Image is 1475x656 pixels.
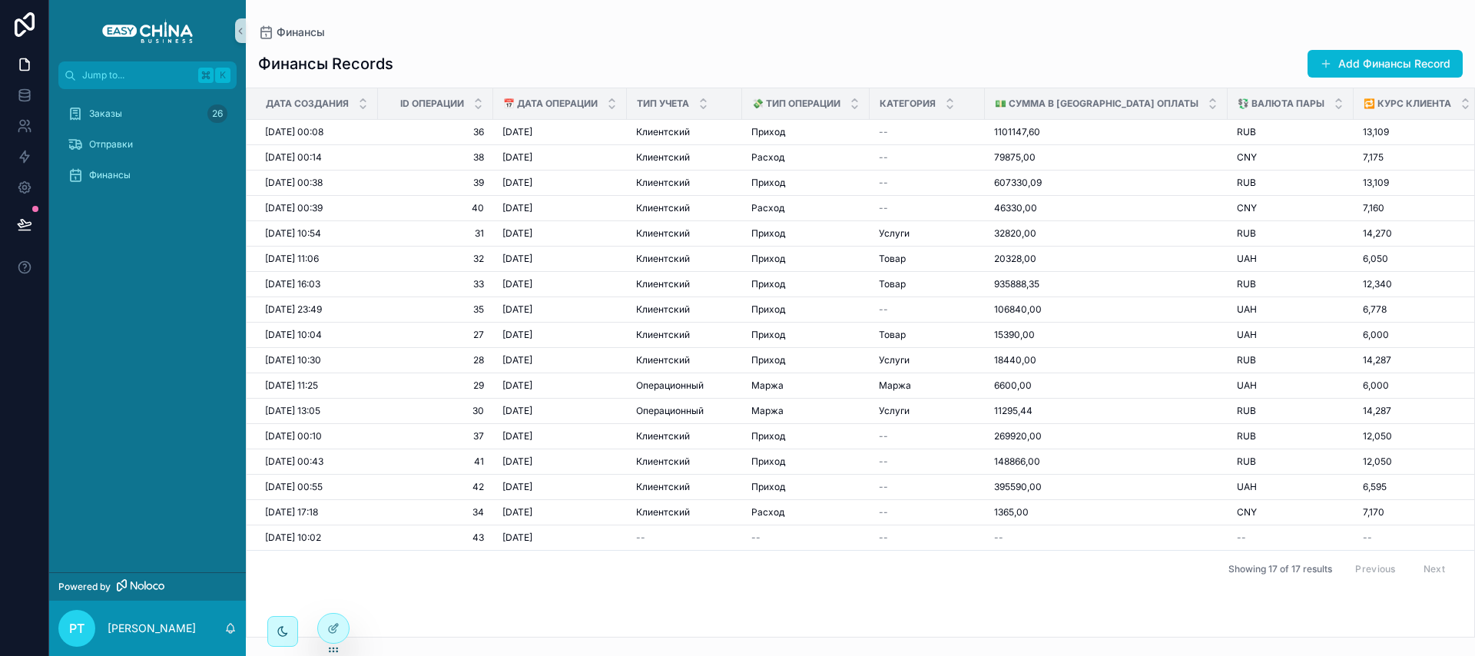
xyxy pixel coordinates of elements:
[879,202,976,214] a: --
[879,506,888,519] span: --
[1363,456,1471,468] a: 12,050
[1308,50,1463,78] a: Add Финансы Record
[265,151,369,164] a: [DATE] 00:14
[1363,329,1471,341] a: 6,000
[636,329,733,341] a: Клиентский
[1363,303,1387,316] span: 6,778
[994,506,1218,519] a: 1365,00
[258,25,325,40] a: Финансы
[387,126,484,138] a: 36
[387,430,484,442] a: 37
[636,405,704,417] span: Операционный
[265,379,318,392] span: [DATE] 11:25
[1237,202,1257,214] span: CNY
[1363,481,1471,493] a: 6,595
[636,126,690,138] span: Клиентский
[387,354,484,366] a: 28
[751,481,860,493] a: Приход
[879,456,976,468] a: --
[1237,278,1256,290] span: RUB
[636,202,733,214] a: Клиентский
[751,227,785,240] span: Приход
[879,379,976,392] a: Маржа
[502,126,618,138] a: [DATE]
[994,481,1042,493] span: 395590,00
[636,354,733,366] a: Клиентский
[636,253,690,265] span: Клиентский
[1363,303,1471,316] a: 6,778
[1363,329,1389,341] span: 6,000
[879,506,976,519] a: --
[879,202,888,214] span: --
[1237,405,1256,417] span: RUB
[751,354,860,366] a: Приход
[994,303,1218,316] a: 106840,00
[265,430,369,442] a: [DATE] 00:10
[751,354,785,366] span: Приход
[1363,278,1471,290] a: 12,340
[994,151,1218,164] a: 79875,00
[879,430,976,442] a: --
[207,104,227,123] div: 26
[502,227,618,240] a: [DATE]
[994,202,1218,214] a: 46330,00
[58,161,237,189] a: Финансы
[1237,177,1344,189] a: RUB
[1363,253,1388,265] span: 6,050
[636,379,704,392] span: Операционный
[879,481,888,493] span: --
[1363,456,1392,468] span: 12,050
[994,303,1042,316] span: 106840,00
[1363,354,1471,366] a: 14,287
[636,430,690,442] span: Клиентский
[1237,278,1344,290] a: RUB
[636,227,690,240] span: Клиентский
[994,253,1036,265] span: 20328,00
[879,329,976,341] a: Товар
[387,456,484,468] a: 41
[89,169,131,181] span: Финансы
[879,430,888,442] span: --
[751,227,860,240] a: Приход
[1237,303,1344,316] a: UAH
[265,481,369,493] a: [DATE] 00:55
[1237,227,1256,240] span: RUB
[387,151,484,164] a: 38
[265,456,323,468] span: [DATE] 00:43
[502,379,532,392] span: [DATE]
[265,506,369,519] a: [DATE] 17:18
[265,405,320,417] span: [DATE] 13:05
[1363,405,1471,417] a: 14,287
[879,329,906,341] span: Товар
[387,177,484,189] a: 39
[265,227,369,240] a: [DATE] 10:54
[751,126,785,138] span: Приход
[387,405,484,417] a: 30
[751,379,860,392] a: Маржа
[502,126,532,138] span: [DATE]
[502,177,532,189] span: [DATE]
[751,430,785,442] span: Приход
[265,329,369,341] a: [DATE] 10:04
[879,151,888,164] span: --
[502,379,618,392] a: [DATE]
[994,405,1032,417] span: 11295,44
[751,151,860,164] a: Расход
[636,506,690,519] span: Клиентский
[387,278,484,290] span: 33
[751,405,784,417] span: Маржа
[265,227,321,240] span: [DATE] 10:54
[879,405,910,417] span: Услуги
[994,202,1037,214] span: 46330,00
[387,227,484,240] a: 31
[879,278,976,290] a: Товар
[994,506,1029,519] span: 1365,00
[1237,481,1344,493] a: UAH
[1237,303,1257,316] span: UAH
[502,253,618,265] a: [DATE]
[751,481,785,493] span: Приход
[751,303,785,316] span: Приход
[502,354,618,366] a: [DATE]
